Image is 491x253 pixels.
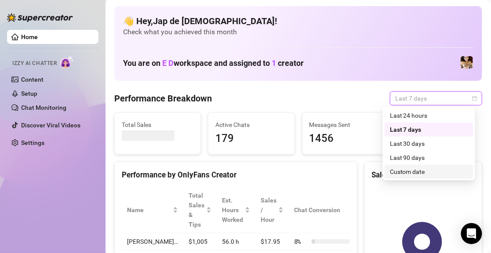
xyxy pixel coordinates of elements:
[390,139,468,148] div: Last 30 days
[372,169,475,181] div: Sales by OnlyFans Creator
[385,151,473,165] div: Last 90 days
[127,205,171,215] span: Name
[21,76,44,83] a: Content
[385,123,473,137] div: Last 7 days
[222,195,243,224] div: Est. Hours Worked
[217,233,255,250] td: 56.0 h
[390,153,468,163] div: Last 90 days
[12,59,57,68] span: Izzy AI Chatter
[385,108,473,123] div: Last 24 hours
[261,195,276,224] span: Sales / Hour
[272,58,276,68] span: 1
[289,187,363,233] th: Chat Conversion
[461,223,482,244] div: Open Intercom Messenger
[21,104,66,111] a: Chat Monitoring
[395,92,477,105] span: Last 7 days
[215,130,287,147] span: 179
[122,233,183,250] td: [PERSON_NAME]…
[390,125,468,134] div: Last 7 days
[123,58,304,68] h1: You are on workspace and assigned to creator
[21,139,44,146] a: Settings
[390,167,468,177] div: Custom date
[21,33,38,40] a: Home
[390,111,468,120] div: Last 24 hours
[7,13,73,22] img: logo-BBDzfeDw.svg
[189,191,204,229] span: Total Sales & Tips
[472,96,477,101] span: calendar
[123,15,473,27] h4: 👋 Hey, Jap de [DEMOGRAPHIC_DATA] !
[183,187,217,233] th: Total Sales & Tips
[309,120,381,130] span: Messages Sent
[309,130,381,147] span: 1456
[122,169,350,181] div: Performance by OnlyFans Creator
[294,237,308,246] span: 8 %
[294,205,351,215] span: Chat Conversion
[461,56,473,69] img: vixie
[21,122,80,129] a: Discover Viral Videos
[123,27,473,37] span: Check what you achieved this month
[255,187,289,233] th: Sales / Hour
[60,56,74,69] img: AI Chatter
[162,58,174,68] span: E D
[255,233,289,250] td: $17.95
[21,90,37,97] a: Setup
[183,233,217,250] td: $1,005
[385,137,473,151] div: Last 30 days
[215,120,287,130] span: Active Chats
[114,92,212,105] h4: Performance Breakdown
[122,187,183,233] th: Name
[385,165,473,179] div: Custom date
[122,120,193,130] span: Total Sales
